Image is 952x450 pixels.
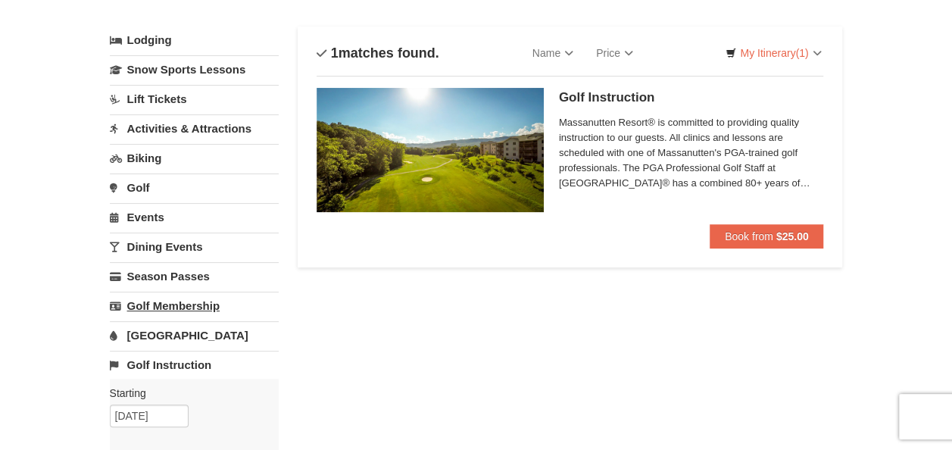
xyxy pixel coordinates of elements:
[110,27,279,54] a: Lodging
[110,114,279,142] a: Activities & Attractions
[776,230,809,242] strong: $25.00
[110,321,279,349] a: [GEOGRAPHIC_DATA]
[585,38,645,68] a: Price
[110,203,279,231] a: Events
[110,233,279,261] a: Dining Events
[110,351,279,379] a: Golf Instruction
[110,292,279,320] a: Golf Membership
[559,90,824,105] h5: Golf Instruction
[725,230,773,242] span: Book from
[110,144,279,172] a: Biking
[716,42,831,64] a: My Itinerary(1)
[317,45,439,61] h4: matches found.
[521,38,585,68] a: Name
[110,173,279,202] a: Golf
[795,47,808,59] span: (1)
[110,85,279,113] a: Lift Tickets
[331,45,339,61] span: 1
[110,55,279,83] a: Snow Sports Lessons
[559,115,824,191] span: Massanutten Resort® is committed to providing quality instruction to our guests. All clinics and ...
[317,88,544,212] img: #5 @ Woodstone Meadows GC
[110,386,267,401] label: Starting
[110,262,279,290] a: Season Passes
[710,224,824,248] button: Book from $25.00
